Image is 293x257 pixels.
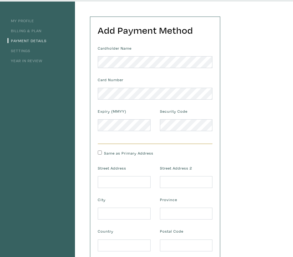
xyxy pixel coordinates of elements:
[160,197,177,203] label: Province
[98,45,132,51] label: Cardholder Name
[7,38,47,43] a: Payment Details
[104,150,153,156] label: Same as Primary Address
[160,165,192,171] label: Street Address 2
[98,108,126,114] label: Expiry (MMYY)
[98,165,126,171] label: Street Address
[98,228,113,234] label: Country
[98,77,123,83] label: Card Number
[7,58,42,63] a: Year in Review
[98,197,106,203] label: City
[7,48,30,53] a: Settings
[98,24,212,36] h2: Add Payment Method
[160,108,187,114] label: Security Code
[160,228,183,234] label: Postal Code
[7,18,34,23] a: My Profile
[7,28,42,33] a: Billing & Plan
